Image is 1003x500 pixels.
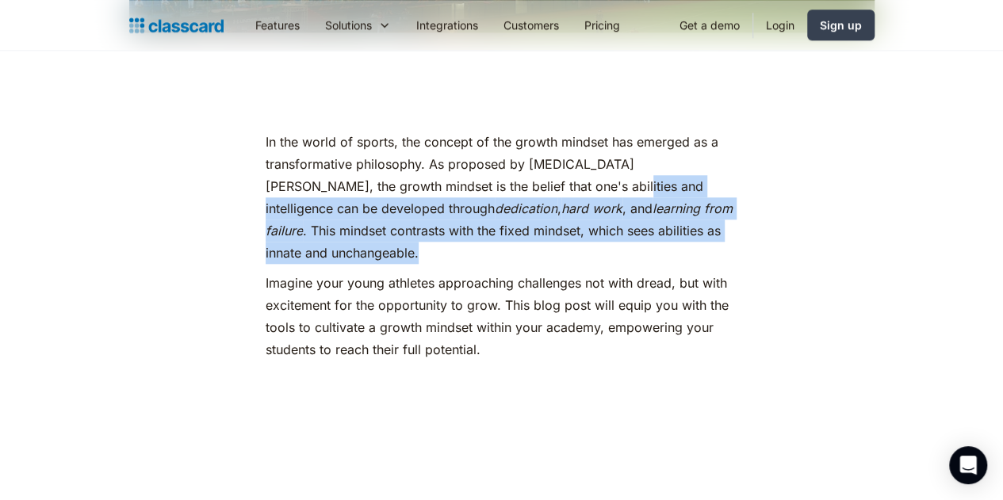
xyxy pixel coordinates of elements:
a: Integrations [404,7,491,43]
div: Solutions [325,17,372,33]
a: Login [753,7,807,43]
a: Sign up [807,10,875,40]
p: Imagine your young athletes approaching challenges not with dread, but with excitement for the op... [266,272,738,361]
a: Pricing [572,7,633,43]
em: dedication [495,200,557,216]
em: learning from failure [266,200,733,239]
em: hard work [561,200,622,216]
a: Customers [491,7,572,43]
a: home [129,14,224,36]
p: ‍ [266,368,738,391]
div: Sign up [820,17,862,33]
a: Get a demo [667,7,752,43]
div: Solutions [312,7,404,43]
div: Open Intercom Messenger [949,446,987,484]
p: In the world of sports, the concept of the growth mindset has emerged as a transformative philoso... [266,131,738,264]
a: Features [243,7,312,43]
